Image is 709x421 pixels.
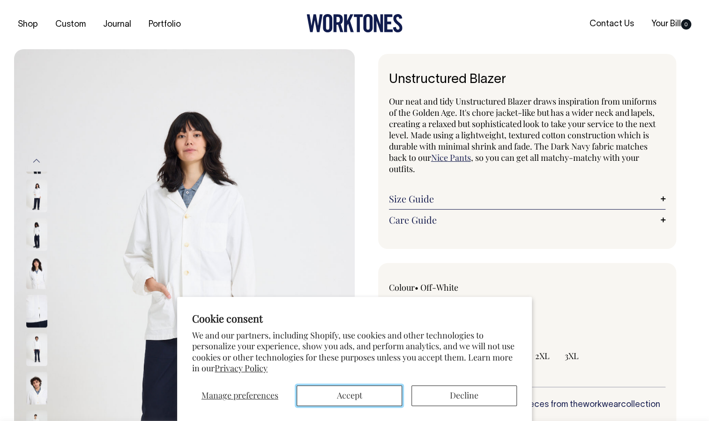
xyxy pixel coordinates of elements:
a: workwear [583,401,621,409]
span: 2XL [535,350,550,361]
img: off-white [26,256,47,289]
input: 3XL [560,347,583,364]
button: Accept [297,385,402,406]
span: Our neat and tidy Unstructured Blazer draws inspiration from uniforms of the Golden Age. It's cho... [389,96,657,163]
button: Previous [30,150,44,172]
img: off-white [26,371,47,404]
a: Custom [52,17,90,32]
a: Contact Us [586,16,638,32]
span: • [415,282,418,293]
span: , so you can get all matchy-matchy with your outfits. [389,152,639,174]
a: Portfolio [145,17,185,32]
h2: Cookie consent [192,312,517,325]
label: Off-White [420,282,458,293]
a: Journal [99,17,135,32]
input: 2XL [530,347,554,364]
div: Colour [389,282,500,293]
a: Care Guide [389,214,666,226]
span: 3XL [565,350,579,361]
img: off-white [26,179,47,212]
a: Privacy Policy [215,362,268,374]
span: 0 [681,19,691,30]
a: Shop [14,17,42,32]
button: Decline [411,385,517,406]
img: off-white [26,218,47,250]
span: Manage preferences [202,390,278,401]
button: Manage preferences [192,385,287,406]
a: Size Guide [389,193,666,204]
img: off-white [26,333,47,366]
p: We and our partners, including Shopify, use cookies and other technologies to personalize your ex... [192,330,517,374]
a: Nice Pants [431,152,471,163]
a: Your Bill0 [648,16,695,32]
h1: Unstructured Blazer [389,73,666,87]
img: off-white [26,294,47,327]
